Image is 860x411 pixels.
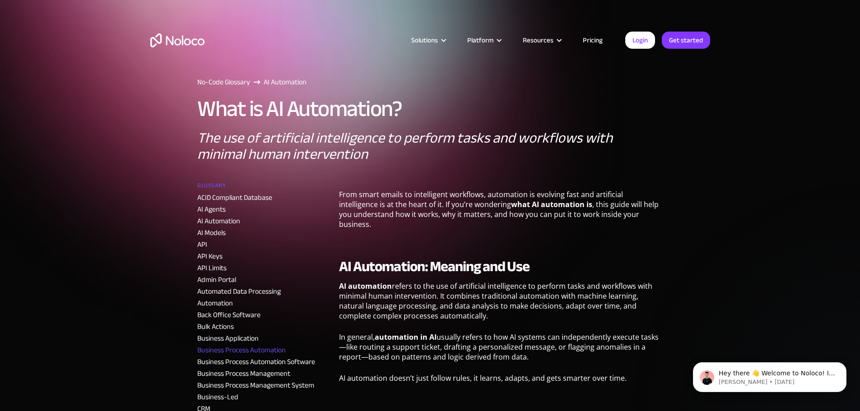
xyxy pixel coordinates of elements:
[467,34,493,46] div: Platform
[511,199,592,209] strong: what AI automation is
[197,191,272,204] a: ACID Compliant Database
[375,332,437,342] strong: automation in AI
[197,214,240,228] a: AI Automation
[197,249,223,263] a: API Keys
[456,34,511,46] div: Platform
[197,97,402,121] h1: What is AI Automation?
[411,34,438,46] div: Solutions
[197,226,226,240] a: AI Models
[339,189,663,236] p: From smart emails to intelligent workflows, automation is evolving fast and artificial intelligen...
[662,32,710,49] a: Get started
[197,390,238,404] a: Business-Led
[523,34,553,46] div: Resources
[339,373,663,390] p: AI automation doesn’t just follow rules, it learns, adapts, and gets smarter over time.
[197,238,207,251] a: API
[339,253,530,280] strong: AI Automation: Meaning and Use
[197,367,290,380] a: Business Process Management
[197,320,234,333] a: Bulk Actions
[197,296,233,310] a: Automation
[197,130,663,162] p: The use of artificial intelligence to perform tasks and workflows with minimal human intervention
[339,332,663,369] p: In general, usually refers to how AI systems can independently execute tasks—like routing a suppo...
[679,343,860,406] iframe: Intercom notifications message
[197,308,260,322] a: Back Office Software
[197,285,281,298] a: Automated Data Processing
[511,34,572,46] div: Resources
[197,332,259,345] a: Business Application
[339,281,663,328] p: refers to the use of artificial intelligence to perform tasks and workflows with minimal human in...
[400,34,456,46] div: Solutions
[625,32,655,49] a: Login
[572,34,614,46] a: Pricing
[197,261,227,275] a: API Limits
[197,273,236,286] a: Admin Portal
[197,379,314,392] a: Business Process Management System
[197,355,315,369] a: Business Process Automation Software
[197,203,226,216] a: AI Agents
[339,281,392,291] strong: AI automation
[197,343,286,357] a: Business Process Automation
[197,179,226,192] h2: Glossary
[150,33,205,47] a: home
[197,179,332,192] a: Glossary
